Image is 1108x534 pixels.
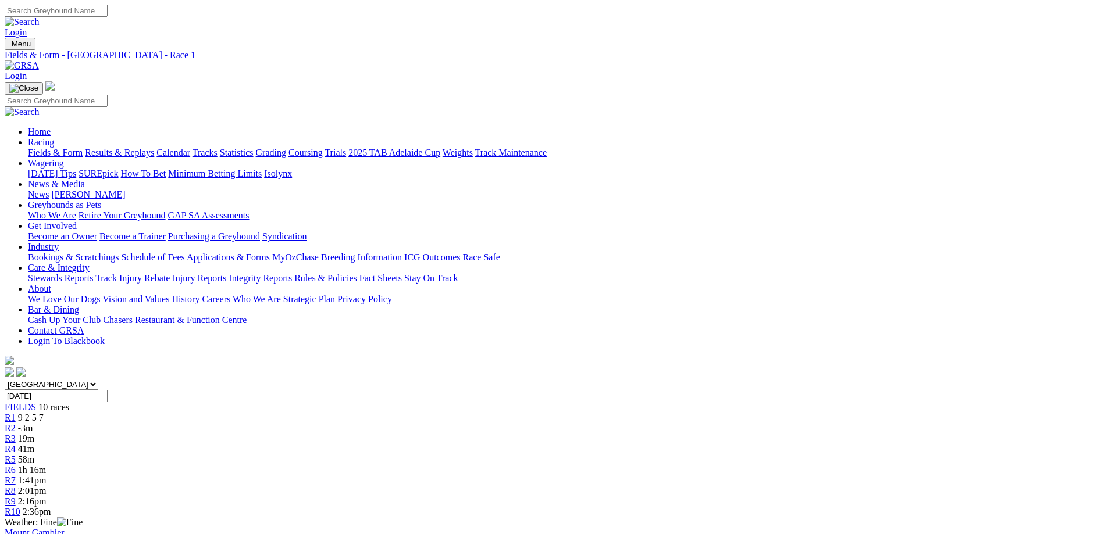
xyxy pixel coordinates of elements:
a: Integrity Reports [229,273,292,283]
img: Fine [57,517,83,528]
div: Bar & Dining [28,315,1103,325]
a: Care & Integrity [28,263,90,273]
div: Racing [28,148,1103,158]
a: Who We Are [28,210,76,220]
a: R10 [5,507,20,517]
span: 2:01pm [18,486,47,496]
img: logo-grsa-white.png [45,81,55,91]
a: Chasers Restaurant & Function Centre [103,315,247,325]
span: 10 races [38,402,69,412]
a: Who We Are [233,294,281,304]
a: Minimum Betting Limits [168,169,262,178]
a: Strategic Plan [283,294,335,304]
a: Calendar [156,148,190,157]
a: Injury Reports [172,273,226,283]
a: How To Bet [121,169,166,178]
a: Track Maintenance [475,148,547,157]
a: Fields & Form [28,148,83,157]
a: FIELDS [5,402,36,412]
img: Close [9,84,38,93]
a: Breeding Information [321,252,402,262]
a: Cash Up Your Club [28,315,101,325]
span: 58m [18,454,34,464]
a: [DATE] Tips [28,169,76,178]
button: Toggle navigation [5,82,43,95]
div: Greyhounds as Pets [28,210,1103,221]
a: Bar & Dining [28,304,79,314]
a: R3 [5,433,16,443]
span: R6 [5,465,16,475]
a: MyOzChase [272,252,319,262]
img: GRSA [5,60,39,71]
a: R4 [5,444,16,454]
a: News [28,189,49,199]
img: Search [5,17,40,27]
a: R7 [5,475,16,485]
input: Search [5,5,108,17]
div: Industry [28,252,1103,263]
span: R9 [5,496,16,506]
a: Careers [202,294,230,304]
a: Purchasing a Greyhound [168,231,260,241]
a: Login [5,27,27,37]
a: We Love Our Dogs [28,294,100,304]
a: Greyhounds as Pets [28,200,101,210]
a: History [172,294,199,304]
a: Trials [325,148,346,157]
div: Wagering [28,169,1103,179]
div: Get Involved [28,231,1103,242]
span: 2:16pm [18,496,47,506]
a: Syndication [262,231,307,241]
a: Fact Sheets [359,273,402,283]
a: Tracks [193,148,218,157]
a: Isolynx [264,169,292,178]
a: Contact GRSA [28,325,84,335]
img: Search [5,107,40,117]
span: 1h 16m [18,465,46,475]
a: Grading [256,148,286,157]
a: 2025 TAB Adelaide Cup [348,148,440,157]
a: ICG Outcomes [404,252,460,262]
a: Industry [28,242,59,252]
a: Wagering [28,158,64,168]
a: Stewards Reports [28,273,93,283]
a: Racing [28,137,54,147]
a: Home [28,127,51,137]
a: Statistics [220,148,254,157]
a: Stay On Track [404,273,458,283]
span: 1:41pm [18,475,47,485]
span: -3m [18,423,33,433]
a: Vision and Values [102,294,169,304]
a: R5 [5,454,16,464]
span: Menu [12,40,31,48]
a: Track Injury Rebate [95,273,170,283]
a: Login [5,71,27,81]
input: Select date [5,390,108,402]
a: Rules & Policies [294,273,357,283]
a: R8 [5,486,16,496]
a: Retire Your Greyhound [79,210,166,220]
a: SUREpick [79,169,118,178]
a: R2 [5,423,16,433]
a: Schedule of Fees [121,252,184,262]
a: R1 [5,413,16,422]
div: News & Media [28,189,1103,200]
a: Weights [443,148,473,157]
div: Care & Integrity [28,273,1103,284]
a: Fields & Form - [GEOGRAPHIC_DATA] - Race 1 [5,50,1103,60]
a: Applications & Forms [187,252,270,262]
button: Toggle navigation [5,38,35,50]
a: Privacy Policy [337,294,392,304]
span: 19m [18,433,34,443]
img: logo-grsa-white.png [5,356,14,365]
a: Login To Blackbook [28,336,105,346]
